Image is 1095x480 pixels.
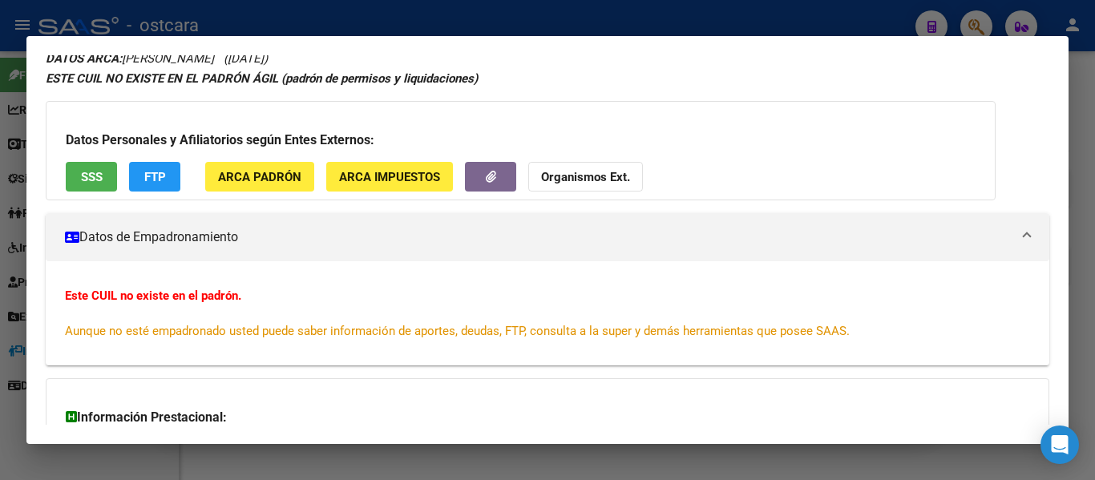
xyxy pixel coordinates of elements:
strong: Este CUIL no existe en el padrón. [65,288,241,303]
span: Aunque no esté empadronado usted puede saber información de aportes, deudas, FTP, consulta a la s... [65,324,850,338]
span: SSS [81,170,103,184]
span: ARCA Padrón [218,170,301,184]
button: ARCA Impuestos [326,162,453,192]
button: SSS [66,162,117,192]
span: FTP [144,170,166,184]
strong: Organismos Ext. [541,170,630,184]
strong: DATOS ARCA: [46,51,122,66]
button: Organismos Ext. [528,162,643,192]
mat-expansion-panel-header: Datos de Empadronamiento [46,213,1049,261]
button: ARCA Padrón [205,162,314,192]
div: Open Intercom Messenger [1040,426,1079,464]
div: Datos de Empadronamiento [46,261,1049,365]
strong: ESTE CUIL NO EXISTE EN EL PADRÓN ÁGIL (padrón de permisos y liquidaciones) [46,71,478,86]
span: ARCA Impuestos [339,170,440,184]
mat-panel-title: Datos de Empadronamiento [65,228,1011,247]
button: FTP [129,162,180,192]
span: ([DATE]) [224,51,268,66]
h3: Información Prestacional: [66,408,1029,427]
span: [PERSON_NAME] [46,51,214,66]
h3: Datos Personales y Afiliatorios según Entes Externos: [66,131,976,150]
